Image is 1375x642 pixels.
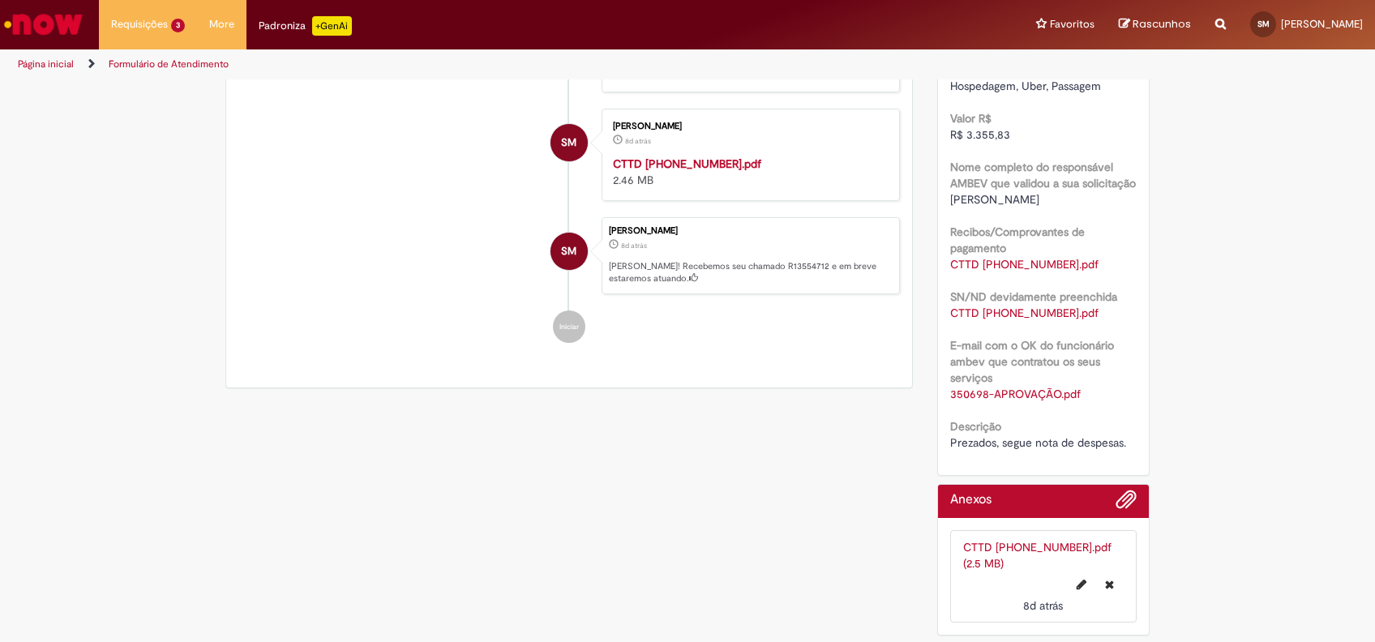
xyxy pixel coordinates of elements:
div: 2.46 MB [613,156,883,188]
span: SM [561,123,576,162]
span: More [209,16,234,32]
button: Editar nome de arquivo CTTD 16223-4-2025.pdf [1067,571,1096,597]
span: SM [561,232,576,271]
p: [PERSON_NAME]! Recebemos seu chamado R13554712 e em breve estaremos atuando. [609,260,891,285]
span: [PERSON_NAME] [950,192,1039,207]
a: Download de CTTD 16223-4-2025.pdf [950,306,1099,320]
time: 22/09/2025 11:44:26 [621,241,647,250]
p: +GenAi [312,16,352,36]
span: Favoritos [1050,16,1094,32]
a: Download de CTTD 16223-4-2025.pdf [950,257,1099,272]
span: Rascunhos [1133,16,1191,32]
ul: Trilhas de página [12,49,905,79]
span: [PERSON_NAME] [1281,17,1363,31]
div: Simoni Martins [550,124,588,161]
h2: Anexos [950,493,992,507]
span: Requisições [111,16,168,32]
button: Adicionar anexos [1116,489,1137,518]
time: 22/09/2025 11:44:06 [1023,598,1063,613]
a: CTTD [PHONE_NUMBER].pdf [613,156,761,171]
time: 22/09/2025 11:43:26 [625,136,651,146]
div: Simoni Martins [550,233,588,270]
span: Prezados, segue nota de despesas. [950,435,1126,450]
li: Simoni Martins [238,217,900,295]
img: ServiceNow [2,8,85,41]
span: 8d atrás [625,136,651,146]
button: Excluir CTTD 16223-4-2025.pdf [1095,571,1124,597]
a: Formulário de Atendimento [109,58,229,71]
b: SN/ND devidamente preenchida [950,289,1117,304]
b: Nome completo do responsável AMBEV que validou a sua solicitação [950,160,1136,190]
b: Recibos/Comprovantes de pagamento [950,225,1085,255]
a: Página inicial [18,58,74,71]
span: 8d atrás [621,241,647,250]
a: CTTD [PHONE_NUMBER].pdf (2.5 MB) [963,540,1112,571]
b: Descrição [950,419,1001,434]
div: [PERSON_NAME] [613,122,883,131]
span: 3 [171,19,185,32]
a: Download de 350698-APROVAÇÃO.pdf [950,387,1081,401]
div: [PERSON_NAME] [609,226,891,236]
div: Padroniza [259,16,352,36]
a: Rascunhos [1119,17,1191,32]
b: E-mail com o OK do funcionário ambev que contratou os seus serviços [950,338,1114,385]
span: SM [1257,19,1270,29]
span: 8d atrás [1023,598,1063,613]
span: R$ 3.355,83 [950,127,1010,142]
b: Valor R$ [950,111,992,126]
span: Hospedagem, Uber, Passagem [950,79,1101,93]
